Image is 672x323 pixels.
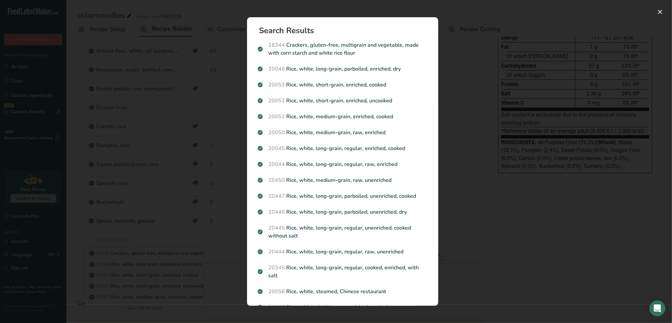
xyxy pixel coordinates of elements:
span: 20445 [268,224,285,232]
p: Rice, white, long-grain, regular, enriched, cooked [258,144,428,152]
span: 20046 [268,65,285,73]
p: Rice, white, glutinous, unenriched, cooked [258,303,428,311]
p: Rice, white, steamed, Chinese restaurant [258,288,428,296]
span: 20050 [268,129,285,136]
span: 20055 [268,304,285,311]
p: Rice, white, long-grain, parboiled, unenriched, dry [258,208,428,216]
p: Crackers, gluten-free, multigrain and vegetable, made with corn starch and white rice flour [258,41,428,57]
p: Rice, white, medium-grain, raw, unenriched [258,176,428,184]
span: 20051 [268,113,285,120]
span: 20345 [268,264,285,271]
span: 20053 [268,81,285,88]
p: Rice, white, long-grain, parboiled, enriched, dry [258,65,428,73]
p: Rice, white, long-grain, regular, unenriched, cooked without salt [258,224,428,240]
span: 20052 [268,97,285,104]
span: 20045 [268,145,285,152]
h1: Search Results [259,27,432,34]
span: 20444 [268,248,285,255]
span: 20058 [268,288,285,295]
p: Rice, white, medium-grain, raw, enriched [258,129,428,136]
p: Rice, white, long-grain, regular, raw, enriched [258,160,428,168]
div: Open Intercom Messenger [649,300,665,316]
span: 20446 [268,208,285,216]
p: Rice, white, long-grain, regular, cooked, enriched, with salt [258,264,428,280]
span: 20447 [268,192,285,200]
span: 28344 [268,41,285,49]
p: Rice, white, short-grain, enriched, uncooked [258,97,428,105]
span: 20044 [268,161,285,168]
p: Rice, white, short-grain, enriched, cooked [258,81,428,89]
p: Rice, white, long-grain, parboiled, unenriched, cooked [258,192,428,200]
p: Rice, white, long-grain, regular, raw, unenriched [258,248,428,256]
p: Rice, white, medium-grain, enriched, cooked [258,113,428,121]
span: 20450 [268,177,285,184]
